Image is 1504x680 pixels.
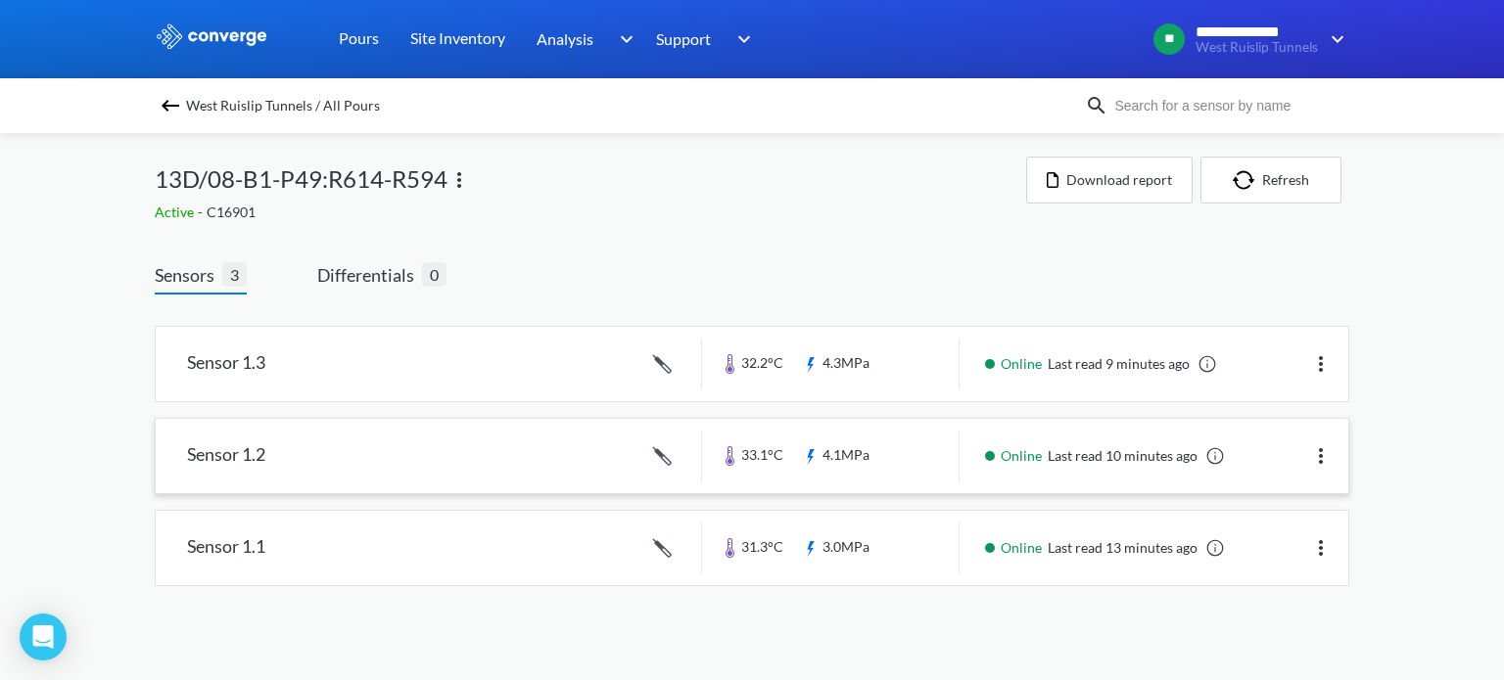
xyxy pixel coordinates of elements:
[725,27,756,51] img: downArrow.svg
[1309,444,1333,468] img: more.svg
[20,613,67,660] div: Open Intercom Messenger
[1309,352,1333,376] img: more.svg
[1196,40,1318,55] span: West Ruislip Tunnels
[159,94,182,117] img: backspace.svg
[222,262,247,287] span: 3
[656,26,711,51] span: Support
[1085,94,1108,117] img: icon-search.svg
[198,204,207,220] span: -
[155,23,268,49] img: logo_ewhite.svg
[607,27,638,51] img: downArrow.svg
[317,261,422,289] span: Differentials
[1108,95,1345,116] input: Search for a sensor by name
[155,202,1026,223] div: C16901
[155,160,447,198] span: 13D/08-B1-P49:R614-R594
[1309,536,1333,560] img: more.svg
[1047,172,1058,188] img: icon-file.svg
[155,261,222,289] span: Sensors
[1026,157,1193,204] button: Download report
[1200,157,1341,204] button: Refresh
[422,262,446,287] span: 0
[447,168,471,192] img: more.svg
[1233,170,1262,190] img: icon-refresh.svg
[1318,27,1349,51] img: downArrow.svg
[537,26,593,51] span: Analysis
[155,204,198,220] span: Active
[186,92,380,119] span: West Ruislip Tunnels / All Pours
